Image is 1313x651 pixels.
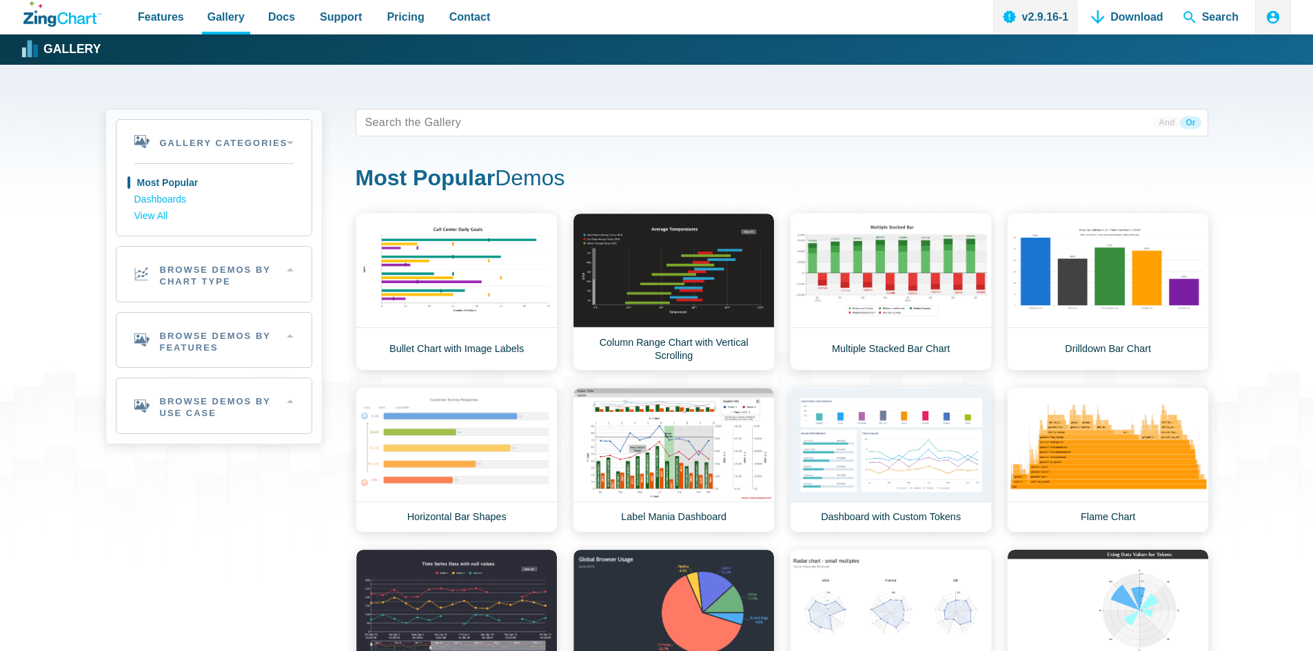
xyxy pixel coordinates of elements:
[134,175,294,192] a: Most Popular
[134,208,294,225] a: View All
[23,39,101,60] a: Gallery
[1153,116,1180,129] span: And
[573,213,775,371] a: Column Range Chart with Vertical Scrolling
[387,8,424,26] span: Pricing
[116,120,312,163] h2: Gallery Categories
[356,387,558,533] a: Horizontal Bar Shapes
[449,8,491,26] span: Contact
[116,313,312,368] h2: Browse Demos By Features
[356,165,496,190] strong: Most Popular
[790,213,992,371] a: Multiple Stacked Bar Chart
[134,192,294,208] a: Dashboards
[23,1,101,27] a: ZingChart Logo. Click to return to the homepage
[790,387,992,533] a: Dashboard with Custom Tokens
[320,8,362,26] span: Support
[268,8,295,26] span: Docs
[356,213,558,371] a: Bullet Chart with Image Labels
[1180,116,1201,129] span: Or
[116,378,312,433] h2: Browse Demos By Use Case
[356,164,1208,195] h1: Demos
[1007,387,1209,533] a: Flame Chart
[207,8,245,26] span: Gallery
[1007,213,1209,371] a: Drilldown Bar Chart
[573,387,775,533] a: Label Mania Dashboard
[116,247,312,302] h2: Browse Demos By Chart Type
[43,43,101,56] strong: Gallery
[138,8,184,26] span: Features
